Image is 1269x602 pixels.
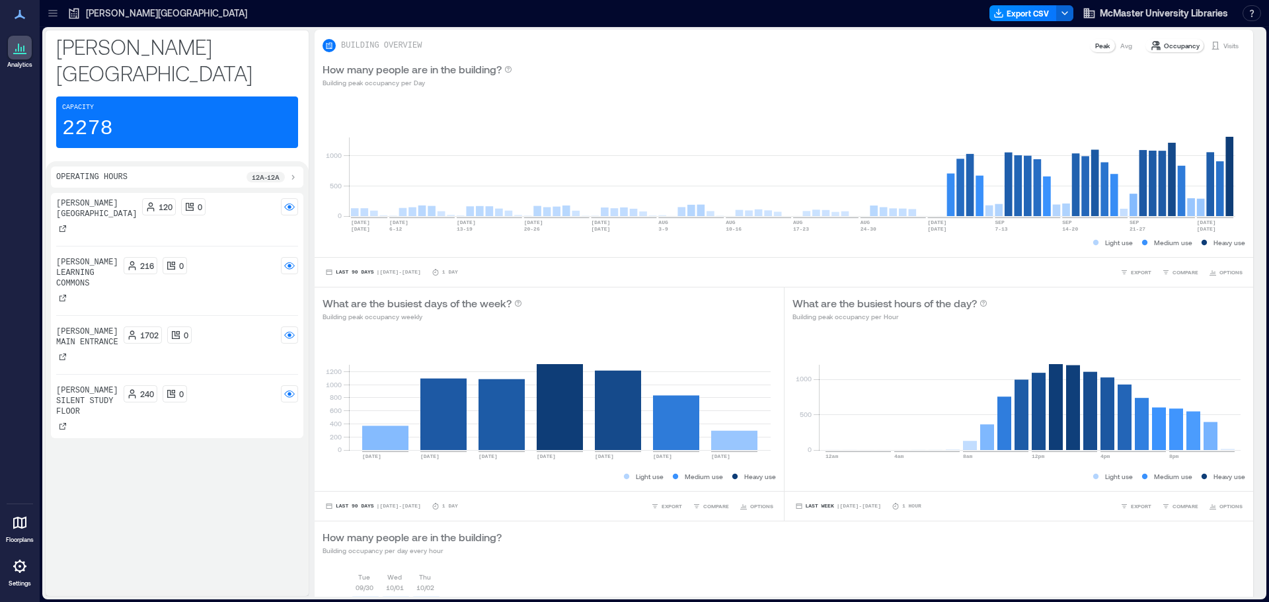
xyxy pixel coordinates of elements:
p: [PERSON_NAME] Learning Commons [56,257,118,289]
text: [DATE] [457,219,476,225]
p: [PERSON_NAME] Main entrance [56,326,118,348]
p: How many people are in the building? [323,529,502,545]
p: Building peak occupancy per Hour [792,311,987,322]
text: SEP [995,219,1005,225]
p: 1 Hour [902,502,921,510]
p: 1 Day [442,268,458,276]
span: OPTIONS [750,502,773,510]
p: 1702 [140,330,159,340]
p: 0 [179,389,184,399]
tspan: 400 [330,420,342,428]
text: [DATE] [592,219,611,225]
tspan: 600 [330,406,342,414]
span: OPTIONS [1219,502,1243,510]
p: What are the busiest days of the week? [323,295,512,311]
text: 3-9 [658,226,668,232]
text: 7-13 [995,226,1007,232]
text: [DATE] [653,453,672,459]
p: Settings [9,580,31,587]
text: [DATE] [1197,219,1216,225]
p: Medium use [1154,237,1192,248]
p: 240 [140,389,154,399]
p: Operating Hours [56,172,128,182]
p: 0 [198,202,202,212]
text: 20-26 [524,226,540,232]
text: AUG [793,219,803,225]
p: [PERSON_NAME][GEOGRAPHIC_DATA] [56,198,137,219]
button: EXPORT [1118,266,1154,279]
text: AUG [658,219,668,225]
p: Thu [419,572,431,582]
button: EXPORT [1118,500,1154,513]
p: 216 [140,260,154,271]
p: 10/01 [386,582,404,593]
text: 12am [826,453,838,459]
span: OPTIONS [1219,268,1243,276]
p: Wed [387,572,402,582]
tspan: 1000 [795,375,811,383]
p: Occupancy [1164,40,1200,51]
p: BUILDING OVERVIEW [341,40,422,51]
tspan: 200 [330,433,342,441]
text: SEP [1062,219,1072,225]
text: 24-30 [861,226,876,232]
text: [DATE] [928,226,947,232]
p: Analytics [7,61,32,69]
text: [DATE] [592,226,611,232]
button: OPTIONS [1206,500,1245,513]
text: 4pm [1100,453,1110,459]
tspan: 0 [338,445,342,453]
p: Medium use [685,471,723,482]
button: Last 90 Days |[DATE]-[DATE] [323,266,424,279]
text: [DATE] [362,453,381,459]
tspan: 1200 [326,367,342,375]
tspan: 0 [338,211,342,219]
button: COMPARE [1159,266,1201,279]
button: COMPARE [690,500,732,513]
p: Capacity [62,102,94,113]
text: 8pm [1169,453,1179,459]
text: [DATE] [537,453,556,459]
text: [DATE] [351,226,370,232]
p: Heavy use [1213,471,1245,482]
a: Settings [4,550,36,591]
span: COMPARE [1173,502,1198,510]
button: EXPORT [648,500,685,513]
text: [DATE] [389,219,408,225]
p: What are the busiest hours of the day? [792,295,977,311]
text: [DATE] [928,219,947,225]
text: [DATE] [479,453,498,459]
text: 21-27 [1130,226,1145,232]
text: 4am [894,453,904,459]
p: 0 [179,260,184,271]
span: COMPARE [1173,268,1198,276]
button: OPTIONS [737,500,776,513]
span: EXPORT [1131,268,1151,276]
span: EXPORT [1131,502,1151,510]
button: McMaster University Libraries [1079,3,1232,24]
text: [DATE] [420,453,440,459]
a: Analytics [3,32,36,73]
p: [PERSON_NAME] Silent Study Floor [56,385,118,417]
p: Peak [1095,40,1110,51]
text: 12pm [1032,453,1044,459]
p: [PERSON_NAME][GEOGRAPHIC_DATA] [56,33,298,86]
p: [PERSON_NAME][GEOGRAPHIC_DATA] [86,7,247,20]
tspan: 800 [330,393,342,401]
p: Building peak occupancy weekly [323,311,522,322]
p: Visits [1223,40,1239,51]
p: Building occupancy per day every hour [323,545,502,556]
tspan: 1000 [326,381,342,389]
tspan: 500 [330,182,342,190]
p: Heavy use [744,471,776,482]
button: COMPARE [1159,500,1201,513]
p: 1 Day [442,502,458,510]
text: AUG [861,219,870,225]
text: 13-19 [457,226,473,232]
text: [DATE] [711,453,730,459]
text: 17-23 [793,226,809,232]
p: 12a - 12a [252,172,280,182]
button: OPTIONS [1206,266,1245,279]
text: SEP [1130,219,1139,225]
p: Light use [1105,471,1133,482]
